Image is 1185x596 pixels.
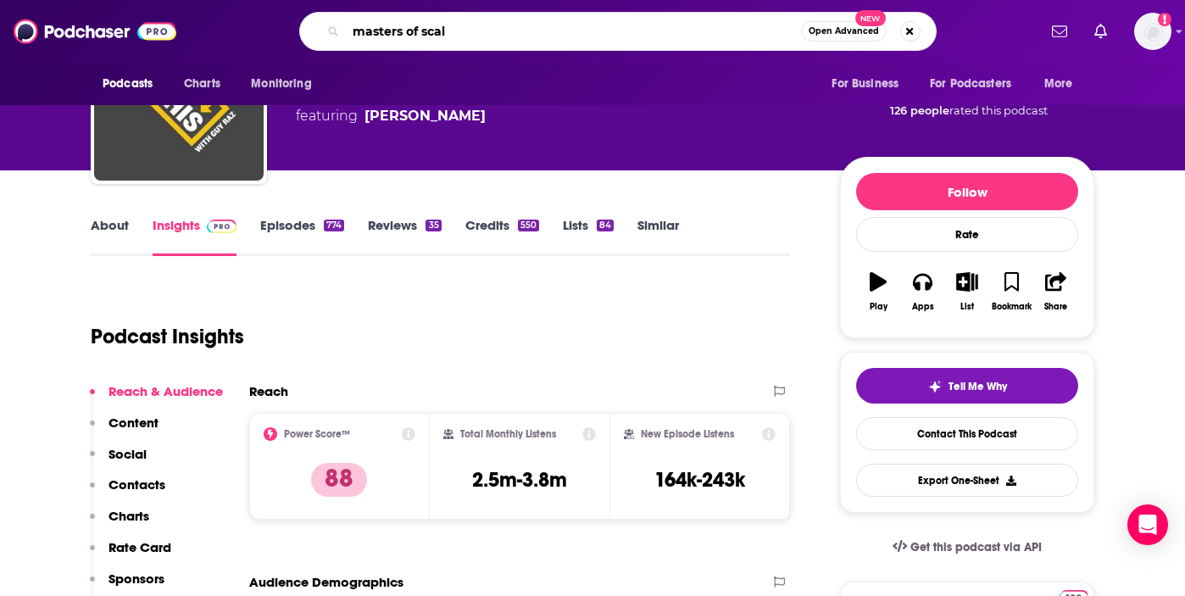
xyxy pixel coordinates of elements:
[1127,504,1168,545] div: Open Intercom Messenger
[856,217,1078,252] div: Rate
[809,27,879,36] span: Open Advanced
[14,15,176,47] img: Podchaser - Follow, Share and Rate Podcasts
[900,261,944,322] button: Apps
[856,417,1078,450] a: Contact This Podcast
[1032,68,1094,100] button: open menu
[1134,13,1171,50] span: Logged in as autumncomm
[637,217,679,256] a: Similar
[108,383,223,399] p: Reach & Audience
[299,12,937,51] div: Search podcasts, credits, & more...
[465,217,539,256] a: Credits550
[910,540,1042,554] span: Get this podcast via API
[928,380,942,393] img: tell me why sparkle
[992,302,1032,312] div: Bookmark
[90,383,223,415] button: Reach & Audience
[324,220,344,231] div: 774
[1044,72,1073,96] span: More
[108,539,171,555] p: Rate Card
[108,508,149,524] p: Charts
[311,463,367,497] p: 88
[249,574,403,590] h2: Audience Demographics
[945,261,989,322] button: List
[472,467,567,493] h3: 2.5m-3.8m
[1158,13,1171,26] svg: Add a profile image
[820,68,920,100] button: open menu
[919,68,1036,100] button: open menu
[184,72,220,96] span: Charts
[641,428,734,440] h2: New Episode Listens
[91,68,175,100] button: open menu
[1134,13,1171,50] button: Show profile menu
[960,302,974,312] div: List
[153,217,236,256] a: InsightsPodchaser Pro
[249,383,288,399] h2: Reach
[654,467,745,493] h3: 164k-243k
[1045,17,1074,46] a: Show notifications dropdown
[856,368,1078,404] button: tell me why sparkleTell Me Why
[518,220,539,231] div: 550
[949,104,1048,117] span: rated this podcast
[912,302,934,312] div: Apps
[597,220,614,231] div: 84
[1134,13,1171,50] img: User Profile
[91,217,129,256] a: About
[108,446,147,462] p: Social
[90,476,165,508] button: Contacts
[296,106,556,126] span: featuring
[91,324,244,349] h1: Podcast Insights
[260,217,344,256] a: Episodes774
[930,72,1011,96] span: For Podcasters
[856,464,1078,497] button: Export One-Sheet
[251,72,311,96] span: Monitoring
[801,21,887,42] button: Open AdvancedNew
[364,106,486,126] a: Guy Raz
[855,10,886,26] span: New
[90,415,159,446] button: Content
[460,428,556,440] h2: Total Monthly Listens
[1044,302,1067,312] div: Share
[879,526,1055,568] a: Get this podcast via API
[239,68,333,100] button: open menu
[949,380,1007,393] span: Tell Me Why
[296,86,556,126] div: A podcast
[90,539,171,571] button: Rate Card
[108,571,164,587] p: Sponsors
[103,72,153,96] span: Podcasts
[173,68,231,100] a: Charts
[346,18,801,45] input: Search podcasts, credits, & more...
[989,261,1033,322] button: Bookmark
[1034,261,1078,322] button: Share
[832,72,898,96] span: For Business
[426,220,441,231] div: 35
[108,476,165,493] p: Contacts
[870,302,887,312] div: Play
[368,217,441,256] a: Reviews35
[856,261,900,322] button: Play
[108,415,159,431] p: Content
[90,508,149,539] button: Charts
[563,217,614,256] a: Lists84
[284,428,350,440] h2: Power Score™
[856,173,1078,210] button: Follow
[207,220,236,233] img: Podchaser Pro
[890,104,949,117] span: 126 people
[1088,17,1114,46] a: Show notifications dropdown
[90,446,147,477] button: Social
